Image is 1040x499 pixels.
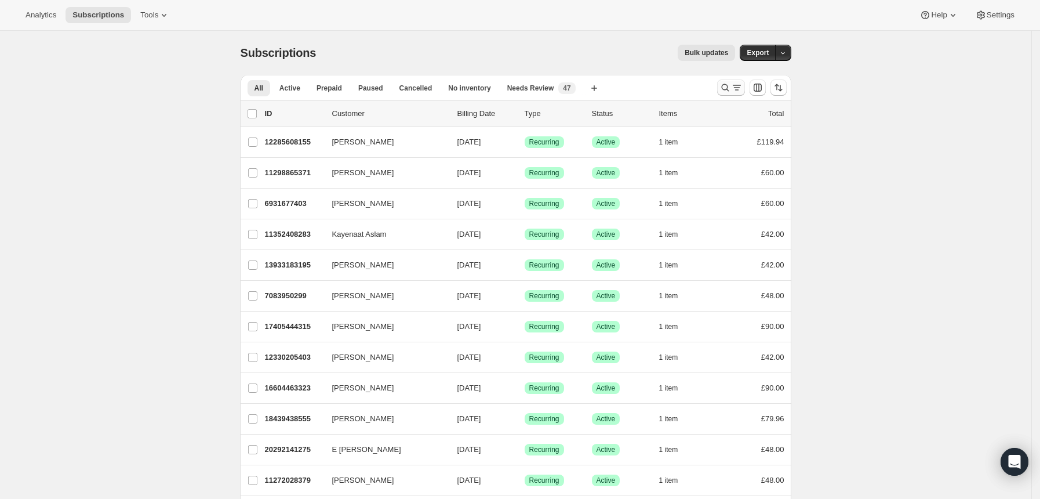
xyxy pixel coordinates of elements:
[597,384,616,393] span: Active
[757,138,784,146] span: £119.94
[585,80,603,96] button: Create new view
[659,196,691,212] button: 1 item
[685,48,728,57] span: Bulk updates
[659,230,678,239] span: 1 item
[529,199,559,208] span: Recurring
[265,198,323,209] p: 6931677403
[133,7,177,23] button: Tools
[678,45,735,61] button: Bulk updates
[597,199,616,208] span: Active
[529,353,559,362] span: Recurring
[279,84,300,93] span: Active
[659,288,691,304] button: 1 item
[265,290,323,302] p: 7083950299
[265,352,323,363] p: 12330205403
[659,472,691,489] button: 1 item
[457,384,481,392] span: [DATE]
[265,413,323,425] p: 18439438555
[659,476,678,485] span: 1 item
[597,291,616,301] span: Active
[597,445,616,454] span: Active
[332,352,394,363] span: [PERSON_NAME]
[332,444,401,455] span: E [PERSON_NAME]
[659,261,678,270] span: 1 item
[529,168,559,178] span: Recurring
[761,476,784,484] span: £48.00
[358,84,383,93] span: Paused
[332,229,387,240] span: Kayenaat Aslam
[265,167,323,179] p: 11298865371
[525,108,583,120] div: Type
[659,199,678,208] span: 1 item
[457,291,481,300] span: [DATE]
[332,382,394,394] span: [PERSON_NAME]
[659,384,678,393] span: 1 item
[325,133,441,151] button: [PERSON_NAME]
[241,46,317,59] span: Subscriptions
[254,84,263,93] span: All
[265,108,784,120] div: IDCustomerBilling DateTypeStatusItemsTotal
[529,261,559,270] span: Recurring
[265,475,323,486] p: 11272028379
[750,79,766,96] button: Customize table column order and visibility
[457,168,481,177] span: [DATE]
[659,445,678,454] span: 1 item
[597,230,616,239] span: Active
[457,353,481,361] span: [DATE]
[761,291,784,300] span: £48.00
[659,442,691,458] button: 1 item
[265,349,784,366] div: 12330205403[PERSON_NAME][DATE]SuccessRecurringSuccessActive1 item£42.00
[597,261,616,270] span: Active
[265,444,323,455] p: 20292141275
[332,475,394,486] span: [PERSON_NAME]
[399,84,432,93] span: Cancelled
[659,353,678,362] span: 1 item
[265,134,784,150] div: 12285608155[PERSON_NAME][DATE]SuccessRecurringSuccessActive1 item£119.94
[987,10,1014,20] span: Settings
[659,349,691,366] button: 1 item
[659,226,691,243] button: 1 item
[597,322,616,331] span: Active
[325,471,441,490] button: [PERSON_NAME]
[265,226,784,243] div: 11352408283Kayenaat Aslam[DATE]SuccessRecurringSuccessActive1 item£42.00
[761,261,784,269] span: £42.00
[332,108,448,120] p: Customer
[597,138,616,147] span: Active
[761,414,784,423] span: £79.96
[332,167,394,179] span: [PERSON_NAME]
[761,322,784,331] span: £90.00
[529,445,559,454] span: Recurring
[332,290,394,302] span: [PERSON_NAME]
[325,225,441,244] button: Kayenaat Aslam
[659,291,678,301] span: 1 item
[265,288,784,304] div: 7083950299[PERSON_NAME][DATE]SuccessRecurringSuccessActive1 item£48.00
[265,257,784,273] div: 13933183195[PERSON_NAME][DATE]SuccessRecurringSuccessActive1 item£42.00
[740,45,776,61] button: Export
[659,108,717,120] div: Items
[332,321,394,332] span: [PERSON_NAME]
[26,10,56,20] span: Analytics
[529,476,559,485] span: Recurring
[325,287,441,305] button: [PERSON_NAME]
[761,168,784,177] span: £60.00
[659,322,678,331] span: 1 item
[563,84,570,93] span: 47
[659,165,691,181] button: 1 item
[72,10,124,20] span: Subscriptions
[529,414,559,424] span: Recurring
[659,380,691,396] button: 1 item
[761,230,784,238] span: £42.00
[770,79,787,96] button: Sort the results
[457,108,515,120] p: Billing Date
[659,414,678,424] span: 1 item
[265,319,784,335] div: 17405444315[PERSON_NAME][DATE]SuccessRecurringSuccessActive1 item£90.00
[265,321,323,332] p: 17405444315
[265,196,784,212] div: 6931677403[PERSON_NAME][DATE]SuccessRecurringSuccessActive1 item£60.00
[968,7,1021,23] button: Settings
[325,348,441,367] button: [PERSON_NAME]
[265,229,323,240] p: 11352408283
[761,445,784,454] span: £48.00
[761,353,784,361] span: £42.00
[597,353,616,362] span: Active
[659,411,691,427] button: 1 item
